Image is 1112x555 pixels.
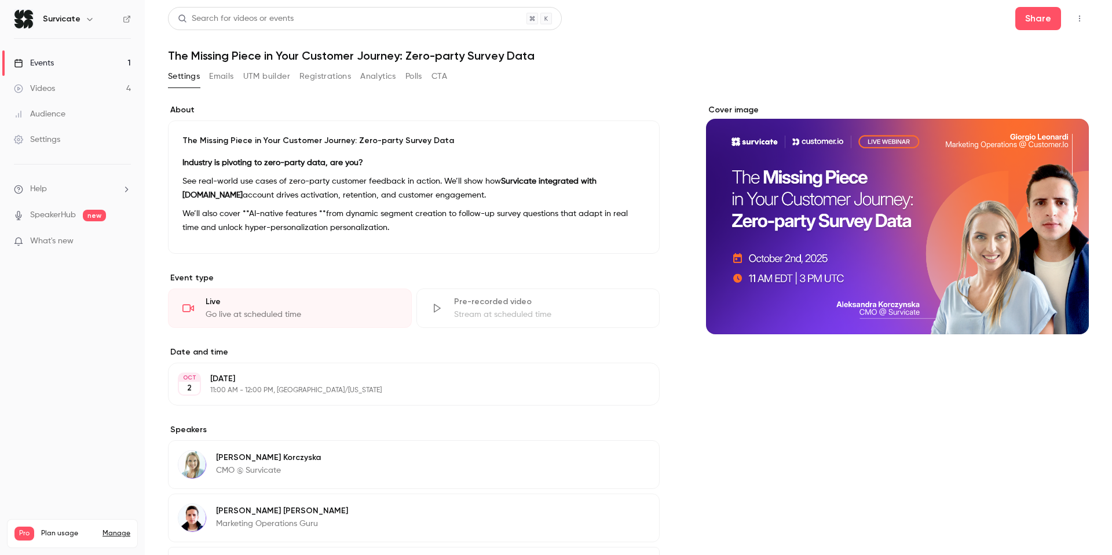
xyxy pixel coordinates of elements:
button: Emails [209,67,233,86]
span: Help [30,183,47,195]
strong: Industry is pivoting to zero-party data, are you? [182,159,363,167]
button: Analytics [360,67,396,86]
p: See real-world use cases of zero-party customer feedback in action. We’ll show how account drives... [182,174,645,202]
p: 11:00 AM - 12:00 PM, [GEOGRAPHIC_DATA]/[US_STATE] [210,386,598,395]
div: Pre-recorded video [454,296,646,308]
p: [PERSON_NAME] [PERSON_NAME] [216,505,348,517]
div: Stream at scheduled time [454,309,646,320]
p: Marketing Operations Guru [216,518,348,530]
button: UTM builder [243,67,290,86]
button: Share [1015,7,1061,30]
span: Pro [14,527,34,541]
p: 2 [187,382,192,394]
div: Pre-recorded videoStream at scheduled time [416,289,660,328]
p: [DATE] [210,373,598,385]
iframe: Noticeable Trigger [117,236,131,247]
button: CTA [431,67,447,86]
p: The Missing Piece in Your Customer Journey: Zero-party Survey Data [182,135,645,147]
li: help-dropdown-opener [14,183,131,195]
div: OCT [179,374,200,382]
div: Aleksandra Korczyska[PERSON_NAME] KorczyskaCMO @ Survicate [168,440,660,489]
label: Date and time [168,346,660,358]
p: Event type [168,272,660,284]
span: Plan usage [41,529,96,538]
button: Polls [405,67,422,86]
label: Speakers [168,424,660,436]
div: Live [206,296,397,308]
strong: integrated [539,177,579,185]
div: Go live at scheduled time [206,309,397,320]
h6: Survicate [43,13,81,25]
label: Cover image [706,104,1089,116]
div: Videos [14,83,55,94]
strong: Survicate [501,177,536,185]
button: Registrations [299,67,351,86]
h1: The Missing Piece in Your Customer Journey: Zero-party Survey Data [168,49,1089,63]
img: Giorgio Leonardi [178,504,206,532]
section: Cover image [706,104,1089,334]
p: We’ll also cover **AI-native features **from dynamic segment creation to follow-up survey questio... [182,207,645,235]
div: LiveGo live at scheduled time [168,289,412,328]
span: What's new [30,235,74,247]
img: Survicate [14,10,33,28]
div: Search for videos or events [178,13,294,25]
a: SpeakerHub [30,209,76,221]
div: Settings [14,134,60,145]
a: Manage [103,529,130,538]
button: Settings [168,67,200,86]
div: Giorgio Leonardi[PERSON_NAME] [PERSON_NAME]Marketing Operations Guru [168,494,660,542]
p: [PERSON_NAME] Korczyska [216,452,321,463]
p: CMO @ Survicate [216,465,321,476]
label: About [168,104,660,116]
div: Events [14,57,54,69]
span: new [83,210,106,221]
div: Audience [14,108,65,120]
img: Aleksandra Korczyska [178,451,206,479]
